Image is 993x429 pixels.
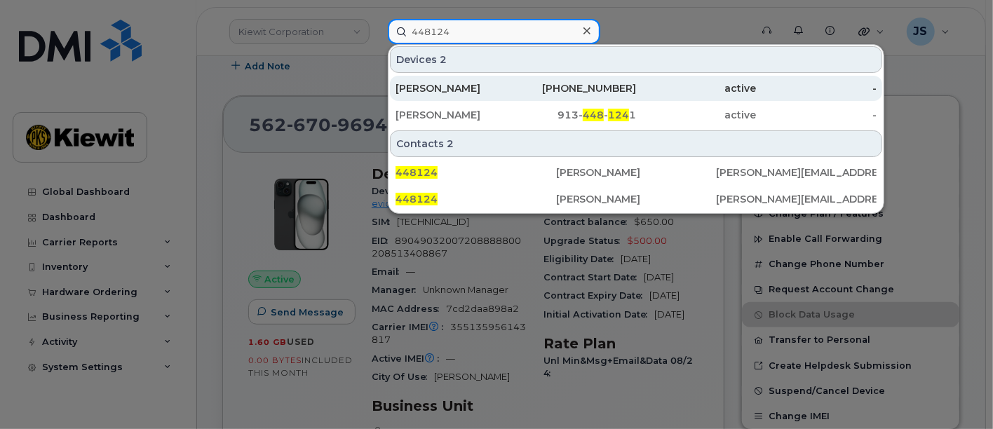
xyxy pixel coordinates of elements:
[932,368,982,418] iframe: Messenger Launcher
[636,81,757,95] div: active
[396,81,516,95] div: [PERSON_NAME]
[396,108,516,122] div: [PERSON_NAME]
[390,186,882,212] a: 448124[PERSON_NAME][PERSON_NAME][EMAIL_ADDRESS][PERSON_NAME][PERSON_NAME][DOMAIN_NAME]
[516,81,637,95] div: [PHONE_NUMBER]
[716,192,877,206] div: [PERSON_NAME][EMAIL_ADDRESS][PERSON_NAME][PERSON_NAME][DOMAIN_NAME]
[396,193,438,205] span: 448124
[388,19,600,44] input: Find something...
[447,137,454,151] span: 2
[583,109,604,121] span: 448
[390,160,882,185] a: 448124[PERSON_NAME][PERSON_NAME][EMAIL_ADDRESS][PERSON_NAME][PERSON_NAME][DOMAIN_NAME]
[440,53,447,67] span: 2
[716,165,877,179] div: [PERSON_NAME][EMAIL_ADDRESS][PERSON_NAME][PERSON_NAME][DOMAIN_NAME]
[390,102,882,128] a: [PERSON_NAME]913-448-1241active-
[516,108,637,122] div: 913- - 1
[396,166,438,179] span: 448124
[757,81,877,95] div: -
[757,108,877,122] div: -
[636,108,757,122] div: active
[390,130,882,157] div: Contacts
[556,165,717,179] div: [PERSON_NAME]
[608,109,629,121] span: 124
[390,46,882,73] div: Devices
[390,76,882,101] a: [PERSON_NAME][PHONE_NUMBER]active-
[556,192,717,206] div: [PERSON_NAME]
